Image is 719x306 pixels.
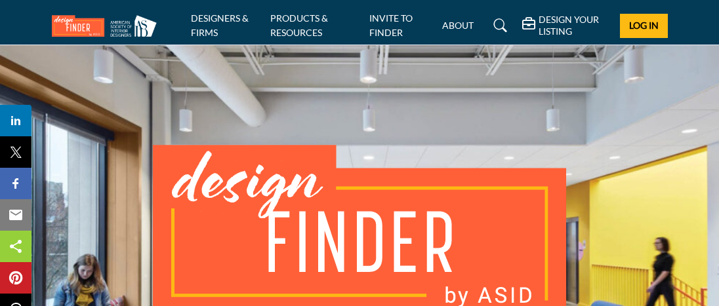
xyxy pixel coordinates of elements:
[629,20,659,31] span: Log In
[52,15,163,37] img: Site Logo
[539,14,610,37] h5: DESIGN YOUR LISTING
[522,14,610,37] div: DESIGN YOUR LISTING
[191,12,249,38] a: DESIGNERS & FIRMS
[442,20,474,31] a: ABOUT
[620,14,667,38] button: Log In
[270,12,328,38] a: PRODUCTS & RESOURCES
[369,12,413,38] a: INVITE TO FINDER
[481,15,516,36] a: Search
